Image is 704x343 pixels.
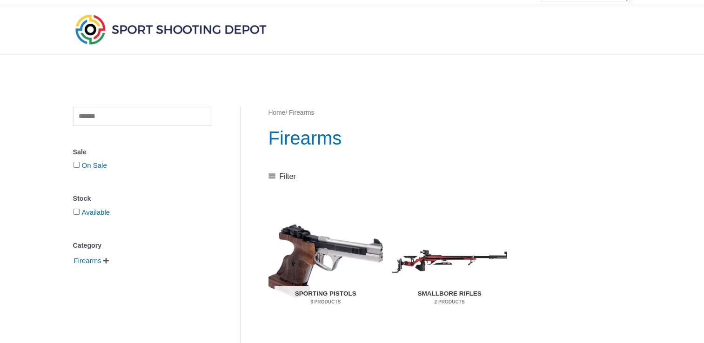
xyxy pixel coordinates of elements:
[73,256,102,264] a: Firearms
[398,286,500,310] h2: Smallbore Rifles
[268,201,383,321] img: Sporting Pistols
[73,192,212,205] div: Stock
[268,170,296,184] a: Filter
[275,298,376,305] mark: 3 Products
[398,298,500,305] mark: 2 Products
[74,162,80,168] input: On Sale
[73,12,268,46] img: Sport Shooting Depot
[73,145,212,159] div: Sale
[392,201,507,321] a: Visit product category Smallbore Rifles
[279,170,296,184] span: Filter
[73,239,212,252] div: Category
[268,201,383,321] a: Visit product category Sporting Pistols
[103,257,109,264] span: 
[275,286,376,310] h2: Sporting Pistols
[392,201,507,321] img: Smallbore Rifles
[268,125,631,151] h1: Firearms
[82,161,107,169] a: On Sale
[82,208,110,216] a: Available
[73,253,102,269] span: Firearms
[268,109,286,116] a: Home
[268,107,631,119] nav: Breadcrumb
[74,209,80,215] input: Available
